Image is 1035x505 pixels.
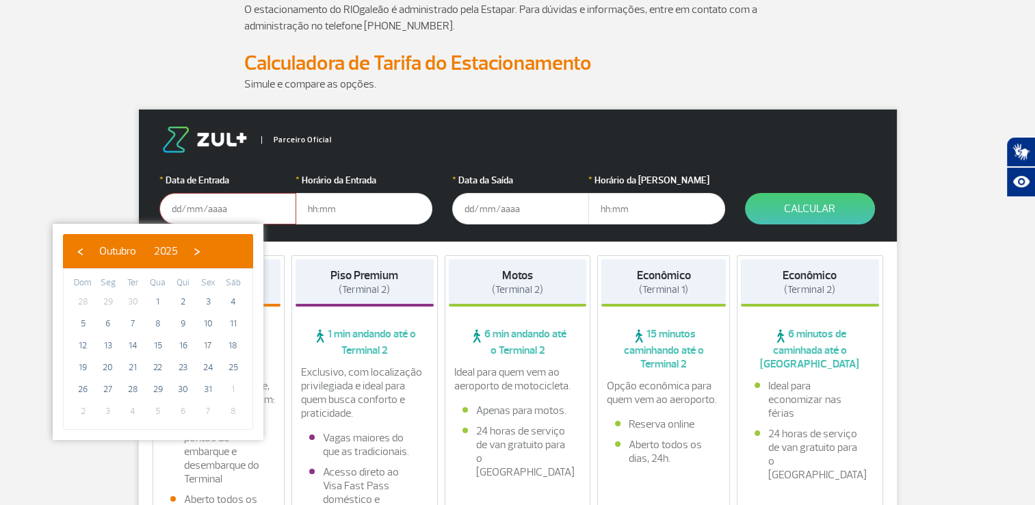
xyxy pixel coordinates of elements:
[70,241,90,261] button: ‹
[607,379,720,406] p: Opção econômica para quem vem ao aeroporto.
[222,291,244,313] span: 4
[72,378,94,400] span: 26
[197,291,219,313] span: 3
[454,365,581,393] p: Ideal para quem vem ao aeroporto de motocicleta.
[296,327,434,357] span: 1 min andando até o Terminal 2
[222,357,244,378] span: 25
[309,431,420,458] li: Vagas maiores do que as tradicionais.
[339,283,390,296] span: (Terminal 2)
[462,424,573,479] li: 24 horas de serviço de van gratuito para o [GEOGRAPHIC_DATA]
[197,400,219,422] span: 7
[745,193,875,224] button: Calcular
[159,173,296,187] label: Data de Entrada
[172,400,194,422] span: 6
[72,357,94,378] span: 19
[296,173,432,187] label: Horário da Entrada
[72,291,94,313] span: 28
[588,193,725,224] input: hh:mm
[197,313,219,335] span: 10
[462,404,573,417] li: Apenas para motos.
[330,268,398,283] strong: Piso Premium
[261,136,332,144] span: Parceiro Oficial
[72,313,94,335] span: 5
[122,378,144,400] span: 28
[615,417,712,431] li: Reserva online
[244,51,791,76] h2: Calculadora de Tarifa do Estacionamento
[220,276,246,291] th: weekday
[70,276,96,291] th: weekday
[122,400,144,422] span: 4
[222,313,244,335] span: 11
[99,244,136,258] span: Outubro
[159,127,250,153] img: logo-zul.png
[452,193,589,224] input: dd/mm/aaaa
[72,400,94,422] span: 2
[492,283,543,296] span: (Terminal 2)
[296,193,432,224] input: hh:mm
[1006,137,1035,167] button: Abrir tradutor de língua de sinais.
[172,313,194,335] span: 9
[196,276,221,291] th: weekday
[97,378,119,400] span: 27
[120,276,146,291] th: weekday
[639,283,688,296] span: (Terminal 1)
[449,327,587,357] span: 6 min andando até o Terminal 2
[147,357,169,378] span: 22
[222,378,244,400] span: 1
[122,357,144,378] span: 21
[172,291,194,313] span: 2
[244,1,791,34] p: O estacionamento do RIOgaleão é administrado pela Estapar. Para dúvidas e informações, entre em c...
[197,335,219,357] span: 17
[172,378,194,400] span: 30
[154,244,178,258] span: 2025
[159,193,296,224] input: dd/mm/aaaa
[755,427,865,482] li: 24 horas de serviço de van gratuito para o [GEOGRAPHIC_DATA]
[784,283,835,296] span: (Terminal 2)
[222,400,244,422] span: 8
[122,335,144,357] span: 14
[172,357,194,378] span: 23
[172,335,194,357] span: 16
[146,276,171,291] th: weekday
[147,313,169,335] span: 8
[97,357,119,378] span: 20
[588,173,725,187] label: Horário da [PERSON_NAME]
[1006,137,1035,197] div: Plugin de acessibilidade da Hand Talk.
[90,241,145,261] button: Outubro
[1006,167,1035,197] button: Abrir recursos assistivos.
[170,417,267,486] li: Fácil acesso aos pontos de embarque e desembarque do Terminal
[197,378,219,400] span: 31
[147,378,169,400] span: 29
[72,335,94,357] span: 12
[615,438,712,465] li: Aberto todos os dias, 24h.
[222,335,244,357] span: 18
[97,335,119,357] span: 13
[147,400,169,422] span: 5
[97,400,119,422] span: 3
[244,76,791,92] p: Simule e compare as opções.
[97,313,119,335] span: 6
[147,291,169,313] span: 1
[301,365,428,420] p: Exclusivo, com localização privilegiada e ideal para quem busca conforto e praticidade.
[741,327,879,371] span: 6 minutos de caminhada até o [GEOGRAPHIC_DATA]
[96,276,121,291] th: weekday
[755,379,865,420] li: Ideal para economizar nas férias
[502,268,533,283] strong: Motos
[147,335,169,357] span: 15
[53,224,263,440] bs-datepicker-container: calendar
[452,173,589,187] label: Data da Saída
[170,276,196,291] th: weekday
[145,241,187,261] button: 2025
[601,327,726,371] span: 15 minutos caminhando até o Terminal 2
[783,268,837,283] strong: Econômico
[122,291,144,313] span: 30
[70,242,207,256] bs-datepicker-navigation-view: ​ ​ ​
[197,357,219,378] span: 24
[97,291,119,313] span: 29
[187,241,207,261] button: ›
[637,268,691,283] strong: Econômico
[122,313,144,335] span: 7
